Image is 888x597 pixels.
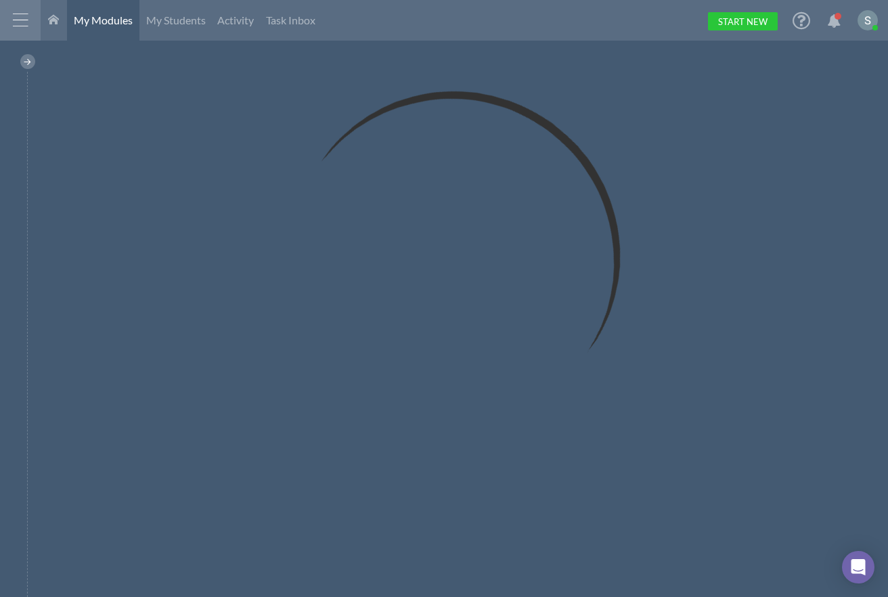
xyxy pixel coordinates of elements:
img: ACg8ocKKX03B5h8i416YOfGGRvQH7qkhkMU_izt_hUWC0FdG_LDggA=s96-c [858,10,878,30]
span: Activity [217,14,254,26]
img: Loading... [248,54,658,464]
span: My Students [146,14,206,26]
span: My Modules [74,14,133,26]
div: Open Intercom Messenger [842,551,874,583]
a: Start New [708,12,778,30]
span: Task Inbox [266,14,315,26]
